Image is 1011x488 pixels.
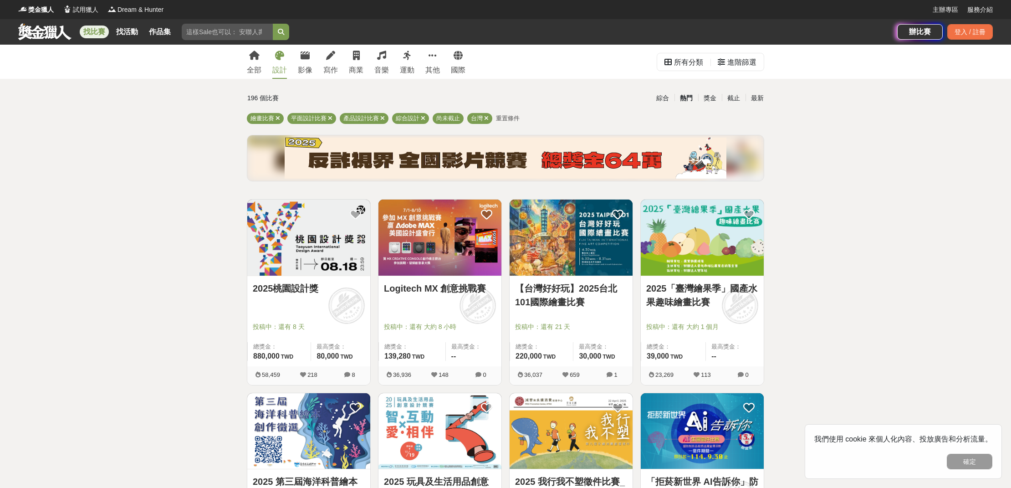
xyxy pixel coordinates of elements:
[814,435,992,443] span: 我們使用 cookie 來個人化內容、投放廣告和分析流量。
[471,115,483,122] span: 台灣
[298,65,312,76] div: 影像
[451,342,496,351] span: 最高獎金：
[340,354,352,360] span: TWD
[374,45,389,79] a: 音樂
[378,393,501,469] img: Cover Image
[516,352,542,360] span: 220,000
[73,5,98,15] span: 試用獵人
[307,371,317,378] span: 218
[323,65,338,76] div: 寫作
[393,371,411,378] span: 36,936
[412,354,424,360] span: TWD
[483,371,486,378] span: 0
[516,342,567,351] span: 總獎金：
[317,352,339,360] span: 80,000
[247,393,370,469] img: Cover Image
[378,200,501,276] a: Cover Image
[947,454,992,469] button: 確定
[378,393,501,470] a: Cover Image
[349,45,363,79] a: 商業
[384,282,496,295] a: Logitech MX 創意挑戰賽
[510,393,633,470] a: Cover Image
[253,352,280,360] span: 880,000
[524,371,542,378] span: 36,037
[570,371,580,378] span: 659
[510,393,633,469] img: Cover Image
[247,90,419,106] div: 196 個比賽
[384,352,411,360] span: 139,280
[641,393,764,469] img: Cover Image
[317,342,365,351] span: 最高獎金：
[674,53,703,72] div: 所有分類
[515,282,627,309] a: 【台灣好好玩】2025台北101國際繪畫比賽
[722,90,745,106] div: 截止
[262,371,280,378] span: 58,459
[400,65,414,76] div: 運動
[745,371,748,378] span: 0
[80,26,109,38] a: 找比賽
[425,45,440,79] a: 其他
[374,65,389,76] div: 音樂
[425,65,440,76] div: 其他
[247,200,370,276] img: Cover Image
[436,115,460,122] span: 尚未截止
[655,371,674,378] span: 23,269
[510,200,633,276] img: Cover Image
[674,90,698,106] div: 熱門
[451,65,465,76] div: 國際
[63,5,72,14] img: Logo
[400,45,414,79] a: 運動
[614,371,617,378] span: 1
[515,322,627,332] span: 投稿中：還有 21 天
[323,45,338,79] a: 寫作
[107,5,117,14] img: Logo
[646,322,758,332] span: 投稿中：還有 大約 1 個月
[182,24,273,40] input: 這樣Sale也可以： 安聯人壽創意銷售法募集
[646,282,758,309] a: 2025「臺灣繪果季」國產水果趣味繪畫比賽
[253,282,365,295] a: 2025桃園設計獎
[117,5,163,15] span: Dream & Hunter
[641,393,764,470] a: Cover Image
[745,90,769,106] div: 最新
[897,24,943,40] a: 辦比賽
[670,354,683,360] span: TWD
[272,45,287,79] a: 設計
[579,352,601,360] span: 30,000
[112,26,142,38] a: 找活動
[451,352,456,360] span: --
[933,5,958,15] a: 主辦專區
[579,342,627,351] span: 最高獎金：
[641,200,764,276] img: Cover Image
[947,24,993,40] div: 登入 / 註冊
[298,45,312,79] a: 影像
[439,371,449,378] span: 148
[698,90,722,106] div: 獎金
[543,354,556,360] span: TWD
[651,90,674,106] div: 綜合
[384,342,440,351] span: 總獎金：
[701,371,711,378] span: 113
[247,65,261,76] div: 全部
[384,322,496,332] span: 投稿中：還有 大約 8 小時
[247,45,261,79] a: 全部
[272,65,287,76] div: 設計
[63,5,98,15] a: Logo試用獵人
[647,342,700,351] span: 總獎金：
[396,115,419,122] span: 綜合設計
[250,115,274,122] span: 繪畫比賽
[107,5,163,15] a: LogoDream & Hunter
[711,352,716,360] span: --
[603,354,615,360] span: TWD
[247,393,370,470] a: Cover Image
[291,115,327,122] span: 平面設計比賽
[967,5,993,15] a: 服務介紹
[727,53,756,72] div: 進階篩選
[145,26,174,38] a: 作品集
[18,5,27,14] img: Logo
[253,342,305,351] span: 總獎金：
[28,5,54,15] span: 獎金獵人
[18,5,54,15] a: Logo獎金獵人
[451,45,465,79] a: 國際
